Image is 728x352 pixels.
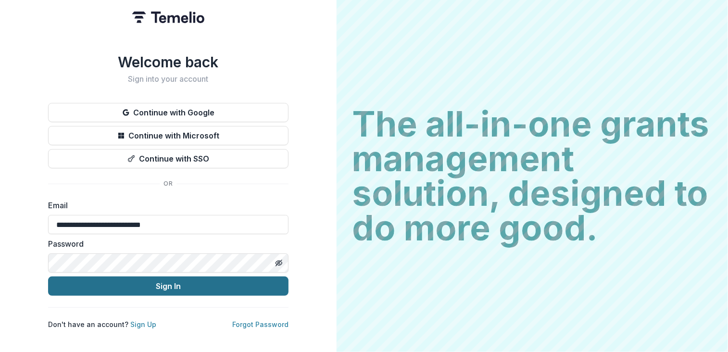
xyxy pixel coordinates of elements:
button: Continue with Microsoft [48,126,289,145]
a: Sign Up [130,320,156,328]
a: Forgot Password [232,320,289,328]
h2: Sign into your account [48,75,289,84]
p: Don't have an account? [48,319,156,329]
h1: Welcome back [48,53,289,71]
img: Temelio [132,12,204,23]
button: Continue with SSO [48,149,289,168]
button: Toggle password visibility [271,255,287,271]
label: Email [48,200,283,211]
button: Sign In [48,277,289,296]
button: Continue with Google [48,103,289,122]
label: Password [48,238,283,250]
